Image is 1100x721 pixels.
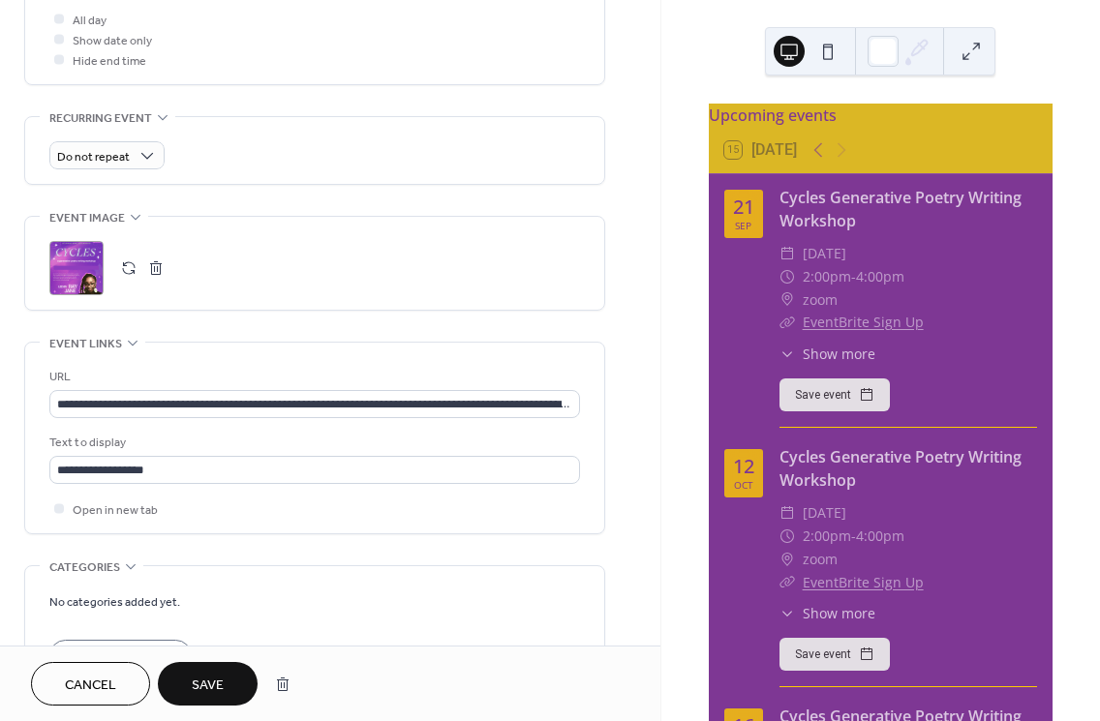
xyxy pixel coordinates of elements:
span: Show date only [73,31,152,51]
span: - [851,265,856,288]
button: ​Show more [779,603,875,623]
span: All day [73,11,107,31]
span: zoom [803,548,838,571]
span: Save [192,676,224,696]
a: EventBrite Sign Up [803,313,924,331]
a: Cycles Generative Poetry Writing Workshop [779,446,1022,491]
div: ​ [779,525,795,548]
div: 21 [733,197,754,217]
span: No categories added yet. [49,592,180,613]
div: ​ [779,548,795,571]
div: ​ [779,501,795,525]
span: 4:00pm [856,265,904,288]
div: Oct [734,480,753,490]
div: ​ [779,344,795,364]
div: Sep [735,221,751,230]
button: ​Show more [779,344,875,364]
span: Do not repeat [57,146,130,168]
div: ​ [779,311,795,334]
button: Cancel [31,662,150,706]
span: 4:00pm [856,525,904,548]
div: ; [49,241,104,295]
span: - [851,525,856,548]
span: Cancel [65,676,116,696]
span: [DATE] [803,501,846,525]
a: Cycles Generative Poetry Writing Workshop [779,187,1022,231]
div: Text to display [49,433,576,453]
span: Show more [803,603,875,623]
span: Show more [803,344,875,364]
span: Event image [49,208,125,228]
div: ​ [779,242,795,265]
button: Save event [779,378,890,411]
div: 12 [733,457,754,476]
span: zoom [803,288,838,312]
span: Open in new tab [73,500,158,521]
span: Event links [49,334,122,354]
div: URL [49,367,576,387]
span: Hide end time [73,51,146,72]
span: [DATE] [803,242,846,265]
div: ​ [779,288,795,312]
span: 2:00pm [803,525,851,548]
button: Save event [779,638,890,671]
div: ​ [779,603,795,623]
span: Categories [49,557,120,578]
span: 2:00pm [803,265,851,288]
button: Save [158,662,258,706]
div: Upcoming events [709,104,1053,127]
a: EventBrite Sign Up [803,573,924,591]
div: ​ [779,571,795,594]
span: Recurring event [49,108,152,129]
div: ​ [779,265,795,288]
